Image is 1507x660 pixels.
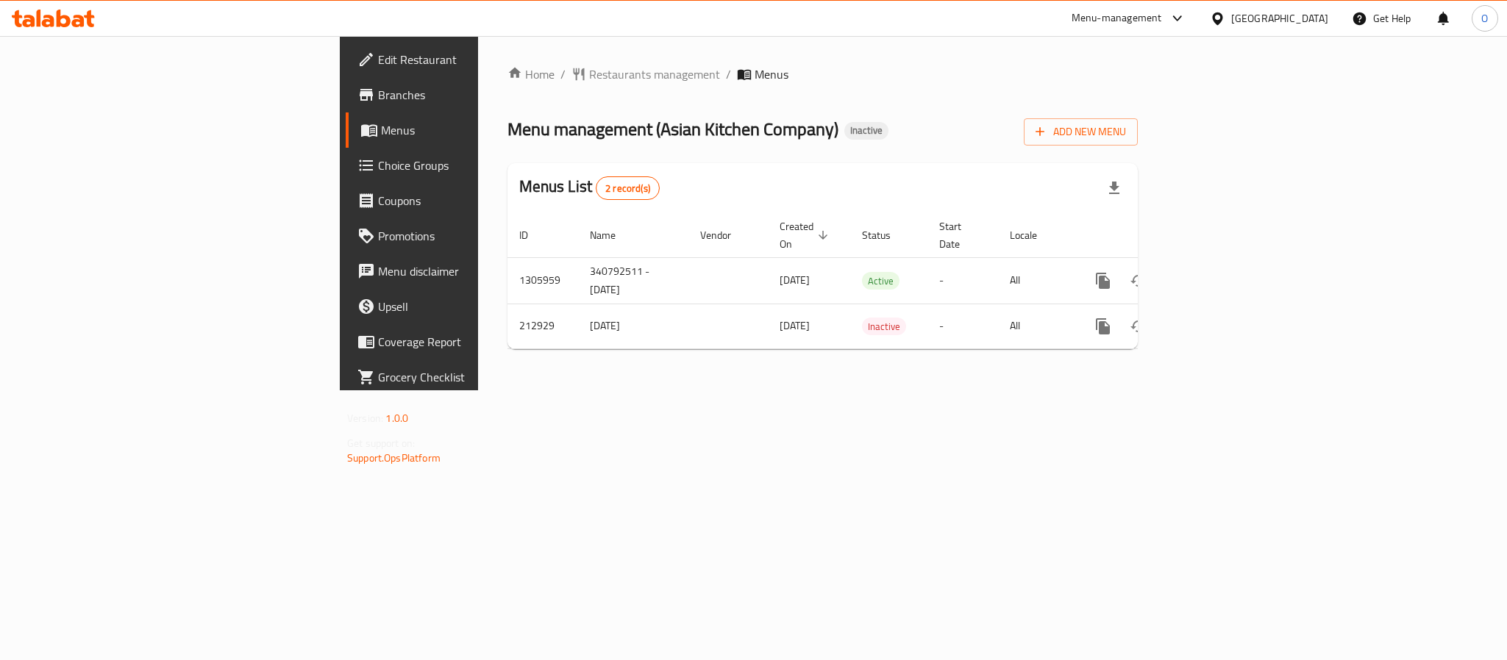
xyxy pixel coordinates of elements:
td: - [927,257,998,304]
a: Grocery Checklist [346,359,591,395]
span: Menu disclaimer [378,262,580,280]
button: Add New Menu [1024,118,1138,146]
span: Menus [755,65,788,83]
div: [GEOGRAPHIC_DATA] [1231,10,1328,26]
span: Promotions [378,227,580,245]
a: Edit Restaurant [346,42,591,77]
span: Grocery Checklist [378,368,580,386]
button: more [1086,309,1121,344]
span: 2 record(s) [596,182,659,196]
th: Actions [1074,213,1239,258]
span: Inactive [862,318,906,335]
span: O [1481,10,1488,26]
span: Active [862,273,899,290]
div: Active [862,272,899,290]
nav: breadcrumb [507,65,1138,83]
a: Restaurants management [571,65,720,83]
div: Total records count [596,176,660,200]
span: Locale [1010,226,1056,244]
span: Coverage Report [378,333,580,351]
td: 340792511 - [DATE] [578,257,688,304]
a: Coverage Report [346,324,591,359]
a: Upsell [346,289,591,324]
span: Upsell [378,298,580,315]
button: Change Status [1121,263,1156,298]
span: ID [519,226,547,244]
td: [DATE] [578,304,688,348]
span: Version: [347,409,383,428]
span: Name [590,226,635,244]
li: / [726,65,731,83]
span: [DATE] [780,270,810,290]
span: [DATE] [780,316,810,335]
button: more [1086,263,1121,298]
span: Start Date [939,218,980,253]
a: Coupons [346,183,591,218]
a: Branches [346,77,591,112]
span: Inactive [844,124,888,137]
span: Menus [381,121,580,139]
button: Change Status [1121,309,1156,344]
td: All [998,304,1074,348]
span: Menu management ( Asian Kitchen Company ) [507,112,838,146]
td: - [927,304,998,348]
span: Choice Groups [378,157,580,174]
div: Inactive [844,122,888,140]
span: Edit Restaurant [378,51,580,68]
span: Vendor [700,226,750,244]
a: Promotions [346,218,591,254]
a: Menus [346,112,591,148]
a: Choice Groups [346,148,591,183]
span: Restaurants management [589,65,720,83]
td: All [998,257,1074,304]
span: Coupons [378,192,580,209]
div: Menu-management [1072,10,1162,27]
span: Status [862,226,910,244]
a: Menu disclaimer [346,254,591,289]
h2: Menus List [519,176,660,200]
span: Get support on: [347,434,415,453]
span: Branches [378,86,580,104]
span: 1.0.0 [385,409,408,428]
span: Created On [780,218,833,253]
div: Export file [1097,171,1132,206]
table: enhanced table [507,213,1239,349]
span: Add New Menu [1036,123,1126,141]
a: Support.OpsPlatform [347,448,441,467]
